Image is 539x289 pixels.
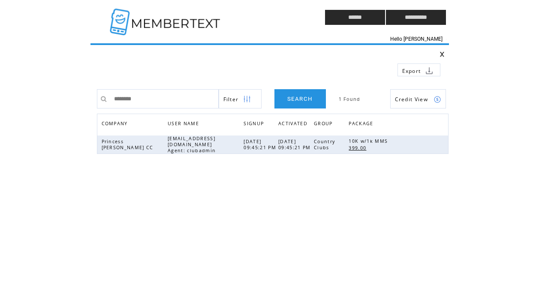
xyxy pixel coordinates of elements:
a: Export [397,63,440,76]
span: ACTIVATED [278,118,310,131]
span: COMPANY [102,118,130,131]
a: SEARCH [274,89,326,108]
span: [EMAIL_ADDRESS][DOMAIN_NAME] Agent: clubadmin [168,135,218,154]
a: PACKAGE [349,118,377,131]
a: COMPANY [102,120,130,126]
a: USER NAME [168,120,201,126]
span: USER NAME [168,118,201,131]
a: Credit View [390,89,446,108]
span: Show filters [223,96,239,103]
span: 10K w/1k MMS [349,138,390,144]
img: filters.png [243,90,251,109]
a: 399.00 [349,144,370,151]
img: credits.png [434,96,441,103]
a: ACTIVATED [278,118,312,131]
span: SIGNUP [244,118,266,131]
span: [DATE] 09:45:21 PM [244,138,278,151]
span: [DATE] 09:45:21 PM [278,138,313,151]
span: Show Credits View [395,96,428,103]
span: Hello [PERSON_NAME] [390,36,443,42]
span: Export to csv file [402,67,421,75]
span: GROUP [314,118,335,131]
span: 399.00 [349,145,368,151]
span: 1 Found [339,96,361,102]
a: GROUP [314,118,337,131]
a: Filter [219,89,262,108]
span: Country Clubs [314,138,335,151]
span: PACKAGE [349,118,375,131]
img: download.png [425,67,433,75]
span: Princess [PERSON_NAME] CC [102,138,156,151]
a: SIGNUP [244,120,266,126]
